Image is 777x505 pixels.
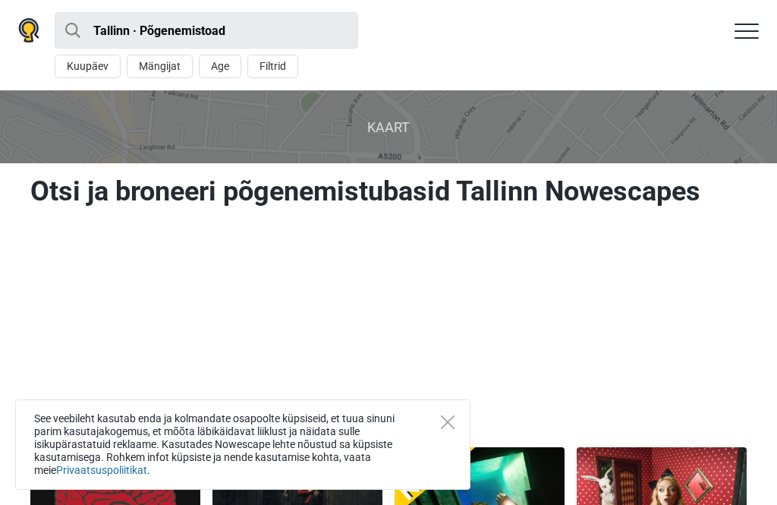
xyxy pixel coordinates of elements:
[199,55,241,78] button: Age
[56,464,147,476] a: Privaatsuspoliitikat
[18,18,39,43] img: Nowescape logo
[24,227,753,440] iframe: Advertisement
[441,415,455,429] button: Close
[55,12,358,49] input: proovi “Tallinn”
[15,399,470,490] div: See veebileht kasutab enda ja kolmandate osapoolte küpsiseid, et tuua sinuni parim kasutajakogemu...
[30,175,747,208] h1: Otsi ja broneeri põgenemistubasid Tallinn Nowescapes
[247,55,298,78] button: Filtrid
[127,55,193,78] button: Mängijat
[55,55,121,78] button: Kuupäev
